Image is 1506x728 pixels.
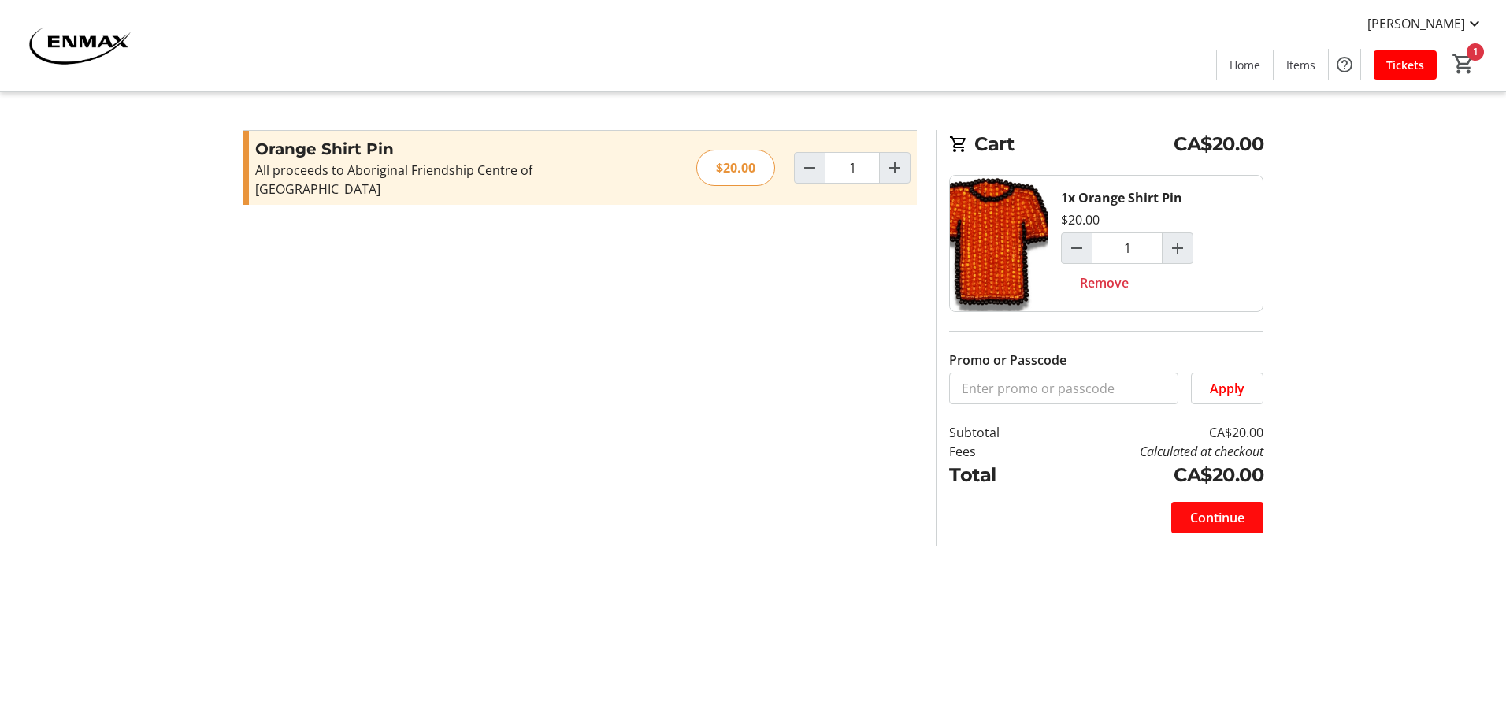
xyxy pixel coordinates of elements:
div: $20.00 [696,150,775,186]
input: Orange Shirt Pin Quantity [825,152,880,184]
span: CA$20.00 [1174,130,1263,158]
h2: Cart [949,130,1263,162]
td: CA$20.00 [1040,461,1263,489]
button: Decrement by one [1062,233,1092,263]
h3: Orange Shirt Pin [255,137,599,161]
input: Enter promo or passcode [949,373,1178,404]
span: Apply [1210,379,1244,398]
td: Total [949,461,1040,489]
td: CA$20.00 [1040,423,1263,442]
td: Subtotal [949,423,1040,442]
button: Decrement by one [795,153,825,183]
button: [PERSON_NAME] [1355,11,1497,36]
button: Increment by one [880,153,910,183]
label: Promo or Passcode [949,351,1066,370]
span: Continue [1190,508,1244,527]
img: ENMAX 's Logo [9,6,150,85]
a: Items [1274,50,1328,80]
div: All proceeds to Aboriginal Friendship Centre of [GEOGRAPHIC_DATA] [255,161,599,199]
a: Tickets [1374,50,1437,80]
a: Home [1217,50,1273,80]
span: Items [1286,57,1315,73]
span: Tickets [1386,57,1424,73]
button: Cart [1449,50,1478,78]
button: Continue [1171,502,1263,533]
input: Orange Shirt Pin Quantity [1092,232,1163,264]
button: Apply [1191,373,1263,404]
span: Remove [1080,273,1129,292]
div: 1x Orange Shirt Pin [1061,188,1182,207]
span: [PERSON_NAME] [1367,14,1465,33]
button: Increment by one [1163,233,1193,263]
td: Fees [949,442,1040,461]
img: Orange Shirt Pin [950,176,1048,311]
button: Remove [1061,267,1148,299]
span: Home [1230,57,1260,73]
div: $20.00 [1061,210,1100,229]
button: Help [1329,49,1360,80]
td: Calculated at checkout [1040,442,1263,461]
